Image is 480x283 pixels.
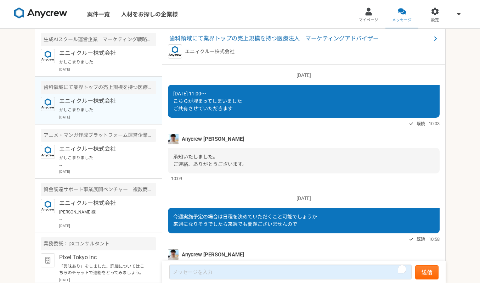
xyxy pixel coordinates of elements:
[59,223,156,228] p: [DATE]
[168,134,179,144] img: %E3%83%95%E3%82%9A%E3%83%AD%E3%83%95%E3%82%A3%E3%83%BC%E3%83%AB%E7%94%BB%E5%83%8F%E3%81%AE%E3%82%...
[41,237,156,250] div: 業務委託：DXコンサルタント
[41,253,55,267] img: default_org_logo-42cde973f59100197ec2c8e796e4974ac8490bb5b08a0eb061ff975e4574aa76.png
[359,17,378,23] span: マイページ
[173,154,247,167] span: 承知いたしました。 ご連絡、ありがとうございます。
[59,97,147,105] p: エニィクルー株式会社
[41,81,156,94] div: 歯科領域にて業界トップの売上規模を持つ医療法人 マーケティングアドバイザー
[59,145,147,153] p: エニィクルー株式会社
[415,265,439,279] button: 送信
[171,175,182,182] span: 10:09
[41,49,55,63] img: logo_text_blue_01.png
[41,199,55,213] img: logo_text_blue_01.png
[168,249,179,260] img: %E3%83%95%E3%82%9A%E3%83%AD%E3%83%95%E3%82%A3%E3%83%BC%E3%83%AB%E7%94%BB%E5%83%8F%E3%81%AE%E3%82%...
[59,155,147,167] p: かしこまりました 何卒よろしくお願いいたします
[14,7,67,19] img: 8DqYSo04kwAAAAASUVORK5CYII=
[59,67,156,72] p: [DATE]
[59,115,156,120] p: [DATE]
[429,236,440,243] span: 10:58
[185,48,235,55] p: エニィクルー株式会社
[168,44,182,59] img: logo_text_blue_01.png
[59,169,156,174] p: [DATE]
[392,17,412,23] span: メッセージ
[168,72,440,79] p: [DATE]
[169,265,412,279] textarea: To enrich screen reader interactions, please activate Accessibility in Grammarly extension settings
[41,183,156,196] div: 資金調達サポート事業展開ベンチャー 複数商材の商品企画・マーケティング業務
[41,33,156,46] div: 生成AIスクール運営企業 マーケティング戦略ディレクター
[41,97,55,111] img: logo_text_blue_01.png
[182,135,244,143] span: Anycrew [PERSON_NAME]
[41,129,156,142] div: アニメ・マンガ作成プラットフォーム運営企業 マーケティング・広報
[168,195,440,202] p: [DATE]
[173,214,317,227] span: 今週実施予定の場合は日程を決めていただくこと可能でしょうか 来週になりそうでしたら来週でも問題ございませんので
[41,145,55,159] img: logo_text_blue_01.png
[59,209,147,222] p: [PERSON_NAME]様 お世話になります 上記かしこまりました 引き続き何卒よろしくお願いいたします！
[59,263,147,276] p: 「興味あり」をしました。詳細についてはこちらのチャットで連絡をとってみましょう。
[59,277,156,283] p: [DATE]
[169,34,431,43] span: 歯科領域にて業界トップの売上規模を持つ医療法人 マーケティングアドバイザー
[59,199,147,207] p: エニィクルー株式会社
[173,91,242,111] span: [DATE] 11:00〜 こちらが埋まってしまいました ご共有させていただきます
[417,235,425,244] span: 既読
[417,120,425,128] span: 既読
[182,251,244,259] span: Anycrew [PERSON_NAME]
[431,17,439,23] span: 設定
[59,59,147,65] p: かしこまりました
[59,253,147,262] p: Pixel Tokyo inc
[59,107,147,113] p: かしこまりました
[59,49,147,57] p: エニィクルー株式会社
[429,120,440,127] span: 10:03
